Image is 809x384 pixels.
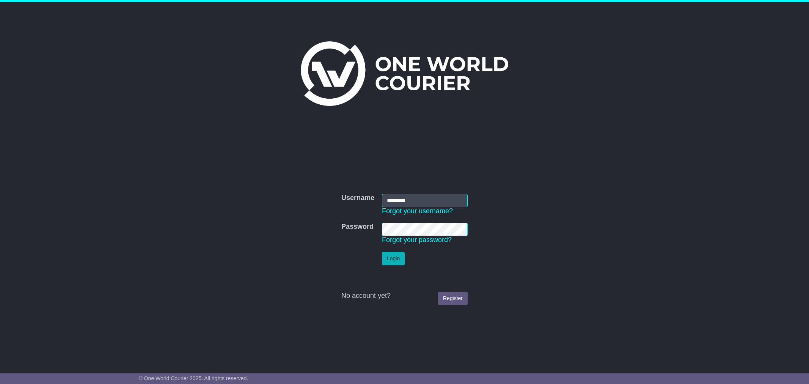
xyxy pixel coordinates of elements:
[341,292,468,300] div: No account yet?
[382,252,405,265] button: Login
[382,236,452,244] a: Forgot your password?
[341,194,374,202] label: Username
[301,41,508,106] img: One World
[139,375,248,381] span: © One World Courier 2025. All rights reserved.
[438,292,468,305] a: Register
[341,223,374,231] label: Password
[382,207,453,215] a: Forgot your username?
